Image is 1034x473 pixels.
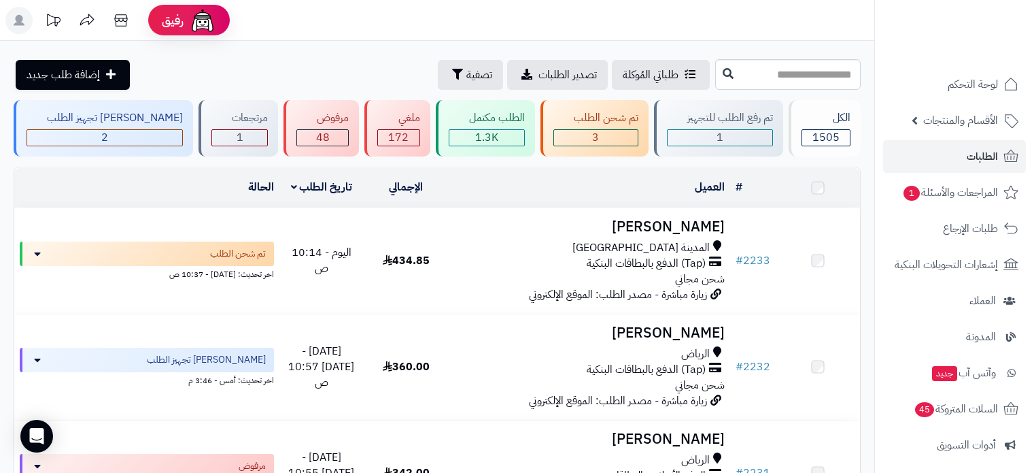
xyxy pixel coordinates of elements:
[572,240,710,256] span: المدينة [GEOGRAPHIC_DATA]
[453,431,724,447] h3: [PERSON_NAME]
[36,7,70,37] a: تحديثات المنصة
[668,130,772,146] div: 1
[902,183,998,202] span: المراجعات والأسئلة
[389,179,423,195] a: الإجمالي
[717,129,723,146] span: 1
[212,130,267,146] div: 1
[915,402,934,417] span: 45
[453,325,724,341] h3: [PERSON_NAME]
[883,212,1026,245] a: طلبات الإرجاع
[507,60,608,90] a: تصدير الطلبات
[883,248,1026,281] a: إشعارات التحويلات البنكية
[297,130,348,146] div: 48
[948,75,998,94] span: لوحة التحكم
[362,100,432,157] a: ملغي 172
[162,12,184,29] span: رفيق
[903,186,920,201] span: 1
[651,100,786,157] a: تم رفع الطلب للتجهيز 1
[292,244,351,276] span: اليوم - 10:14 ص
[281,100,362,157] a: مرفوض 48
[587,256,706,272] span: (Tap) الدفع بالبطاقات البنكية
[883,321,1026,353] a: المدونة
[237,129,243,146] span: 1
[449,130,524,146] div: 1278
[147,353,266,367] span: [PERSON_NAME] تجهيز الطلب
[883,357,1026,389] a: وآتس آبجديد
[27,67,100,83] span: إضافة طلب جديد
[736,252,743,269] span: #
[943,219,998,238] span: طلبات الإرجاع
[675,377,725,393] span: شحن مجاني
[27,130,182,146] div: 2
[681,346,710,362] span: الرياض
[377,110,419,126] div: ملغي
[20,420,53,453] div: Open Intercom Messenger
[438,60,503,90] button: تصفية
[812,129,840,146] span: 1505
[883,68,1026,101] a: لوحة التحكم
[969,291,996,310] span: العملاء
[883,176,1026,209] a: المراجعات والأسئلة1
[736,359,770,375] a: #2232
[449,110,525,126] div: الطلب مكتمل
[11,100,196,157] a: [PERSON_NAME] تجهيز الطلب 2
[433,100,538,157] a: الطلب مكتمل 1.3K
[248,179,274,195] a: الحالة
[538,100,651,157] a: تم شحن الطلب 3
[802,110,850,126] div: الكل
[883,393,1026,425] a: السلات المتروكة45
[383,252,430,269] span: 434.85
[695,179,725,195] a: العميل
[291,179,353,195] a: تاريخ الطلب
[587,362,706,378] span: (Tap) الدفع بالبطاقات البنكية
[453,219,724,235] h3: [PERSON_NAME]
[937,436,996,455] span: أدوات التسويق
[931,363,996,382] span: وآتس آب
[883,140,1026,173] a: الطلبات
[667,110,773,126] div: تم رفع الطلب للتجهيز
[529,287,707,303] span: زيارة مباشرة - مصدر الطلب: الموقع الإلكتروني
[27,110,183,126] div: [PERSON_NAME] تجهيز الطلب
[20,372,274,387] div: اخر تحديث: أمس - 3:46 م
[736,359,743,375] span: #
[883,429,1026,461] a: أدوات التسويق
[553,110,638,126] div: تم شحن الطلب
[932,366,957,381] span: جديد
[475,129,498,146] span: 1.3K
[675,271,725,287] span: شحن مجاني
[914,399,998,419] span: السلات المتروكة
[296,110,349,126] div: مرفوض
[895,255,998,274] span: إشعارات التحويلات البنكية
[786,100,863,157] a: الكل1505
[383,359,430,375] span: 360.00
[923,111,998,130] span: الأقسام والمنتجات
[20,266,274,280] div: اخر تحديث: [DATE] - 10:37 ص
[736,179,742,195] a: #
[16,60,130,90] a: إضافة طلب جديد
[623,67,678,83] span: طلباتي المُوكلة
[210,247,266,261] span: تم شحن الطلب
[554,130,638,146] div: 3
[288,343,354,391] span: [DATE] - [DATE] 10:57 ص
[966,327,996,346] span: المدونة
[592,129,599,146] span: 3
[612,60,710,90] a: طلباتي المُوكلة
[101,129,108,146] span: 2
[466,67,492,83] span: تصفية
[388,129,409,146] span: 172
[967,147,998,166] span: الطلبات
[529,393,707,409] span: زيارة مباشرة - مصدر الطلب: الموقع الإلكتروني
[883,284,1026,317] a: العملاء
[378,130,419,146] div: 172
[196,100,281,157] a: مرتجعات 1
[189,7,216,34] img: ai-face.png
[538,67,597,83] span: تصدير الطلبات
[681,453,710,468] span: الرياض
[316,129,330,146] span: 48
[736,252,770,269] a: #2233
[239,459,266,473] span: مرفوض
[211,110,268,126] div: مرتجعات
